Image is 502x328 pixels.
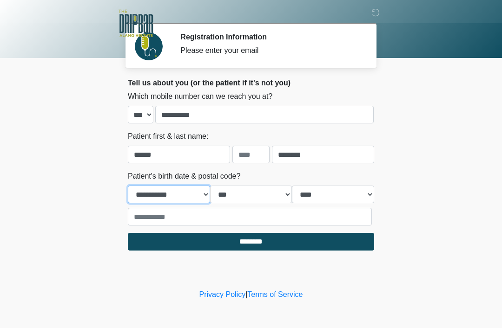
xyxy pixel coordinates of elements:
a: | [245,290,247,298]
h2: Tell us about you (or the patient if it's not you) [128,78,374,87]
label: Patient's birth date & postal code? [128,171,240,182]
a: Privacy Policy [199,290,246,298]
div: Please enter your email [180,45,360,56]
label: Which mobile number can we reach you at? [128,91,272,102]
label: Patient first & last name: [128,131,208,142]
img: The DRIPBaR - Alamo Heights Logo [119,7,153,40]
a: Terms of Service [247,290,303,298]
